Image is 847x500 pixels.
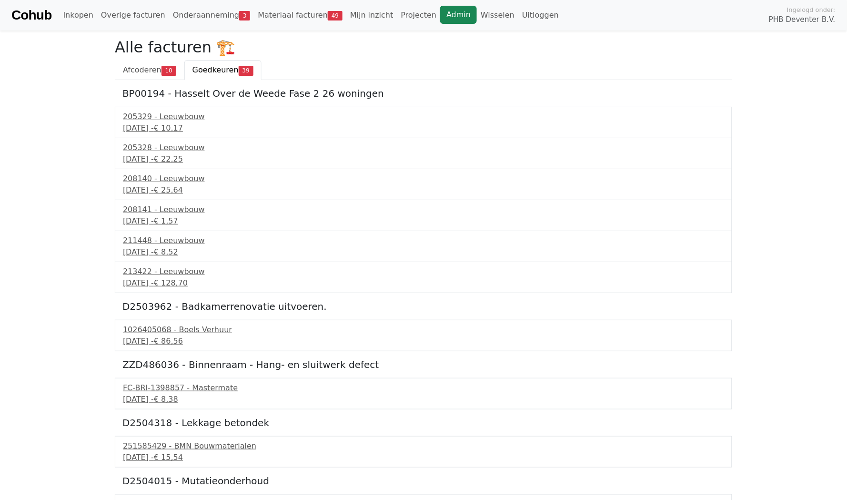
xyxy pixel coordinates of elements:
span: € 1,57 [154,216,178,225]
span: 49 [328,11,343,20]
a: 213422 - Leeuwbouw[DATE] -€ 128,70 [123,266,724,289]
a: 211448 - Leeuwbouw[DATE] -€ 8,52 [123,235,724,258]
span: € 8,52 [154,247,178,256]
a: 251585429 - BMN Bouwmaterialen[DATE] -€ 15,54 [123,440,724,463]
span: € 128,70 [154,278,188,287]
h5: ZZD486036 - Binnenraam - Hang- en sluitwerk defect [122,359,725,370]
span: 39 [239,66,253,75]
span: Goedkeuren [192,65,239,74]
div: 251585429 - BMN Bouwmaterialen [123,440,724,452]
h5: D2504318 - Lekkage betondek [122,417,725,429]
span: € 15,54 [154,453,183,462]
div: FC-BRI-1398857 - Mastermate [123,382,724,394]
a: 205328 - Leeuwbouw[DATE] -€ 22,25 [123,142,724,165]
a: Cohub [11,4,51,27]
a: 205329 - Leeuwbouw[DATE] -€ 10,17 [123,111,724,134]
div: 205328 - Leeuwbouw [123,142,724,153]
span: € 25,64 [154,185,183,194]
div: [DATE] - [123,122,724,134]
div: 211448 - Leeuwbouw [123,235,724,246]
h5: D2503962 - Badkamerrenovatie uitvoeren. [122,301,725,312]
div: 1026405068 - Boels Verhuur [123,324,724,336]
div: [DATE] - [123,394,724,405]
a: Materiaal facturen49 [254,6,346,25]
a: 208140 - Leeuwbouw[DATE] -€ 25,64 [123,173,724,196]
a: Onderaanneming3 [169,6,254,25]
a: Admin [440,6,477,24]
a: Goedkeuren39 [184,60,262,80]
span: PHB Deventer B.V. [769,14,836,25]
div: [DATE] - [123,452,724,463]
a: Inkopen [59,6,97,25]
a: Uitloggen [518,6,563,25]
a: FC-BRI-1398857 - Mastermate[DATE] -€ 8,38 [123,382,724,405]
span: Ingelogd onder: [787,5,836,14]
div: [DATE] - [123,153,724,165]
span: Afcoderen [123,65,161,74]
h5: D2504015 - Mutatieonderhoud [122,475,725,487]
div: [DATE] - [123,336,724,347]
a: Overige facturen [97,6,169,25]
div: 208141 - Leeuwbouw [123,204,724,215]
div: [DATE] - [123,246,724,258]
span: € 8,38 [154,395,178,404]
div: 213422 - Leeuwbouw [123,266,724,277]
div: [DATE] - [123,215,724,227]
div: 205329 - Leeuwbouw [123,111,724,122]
span: 3 [239,11,250,20]
span: € 10,17 [154,123,183,133]
div: 208140 - Leeuwbouw [123,173,724,184]
div: [DATE] - [123,277,724,289]
span: € 22,25 [154,154,183,163]
a: 1026405068 - Boels Verhuur[DATE] -€ 86,56 [123,324,724,347]
a: Wisselen [477,6,518,25]
h5: BP00194 - Hasselt Over de Weede Fase 2 26 woningen [122,88,725,99]
div: [DATE] - [123,184,724,196]
a: Mijn inzicht [346,6,397,25]
h2: Alle facturen 🏗️ [115,38,732,56]
a: Projecten [397,6,441,25]
span: € 86,56 [154,337,183,346]
a: 208141 - Leeuwbouw[DATE] -€ 1,57 [123,204,724,227]
span: 10 [161,66,176,75]
a: Afcoderen10 [115,60,184,80]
